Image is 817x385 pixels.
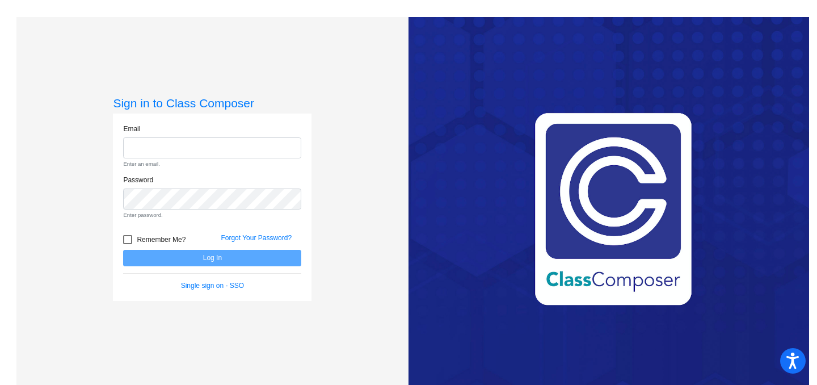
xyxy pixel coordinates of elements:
a: Forgot Your Password? [221,234,292,242]
span: Remember Me? [137,233,186,246]
a: Single sign on - SSO [181,282,244,290]
button: Log In [123,250,301,266]
label: Password [123,175,153,185]
small: Enter an email. [123,160,301,168]
label: Email [123,124,140,134]
h3: Sign in to Class Composer [113,96,311,110]
small: Enter password. [123,211,301,219]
